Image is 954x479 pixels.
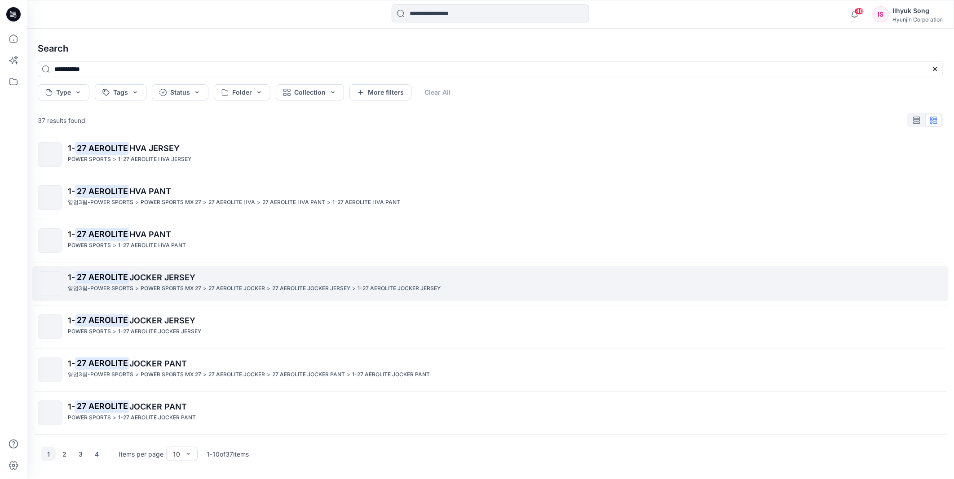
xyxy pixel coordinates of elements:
[68,155,111,164] p: POWER SPORTS
[113,413,116,422] p: >
[68,413,111,422] p: POWER SPORTS
[129,187,171,196] span: HVA PANT
[332,198,400,207] p: 1-27 AEROLITE HVA PANT
[41,447,56,461] button: 1
[118,413,196,422] p: 1-27 AEROLITE JOCKER PANT
[347,370,350,379] p: >
[75,400,129,413] mark: 27 AEROLITE
[129,230,171,239] span: HVA PANT
[32,223,949,258] a: 1-27 AEROLITEHVA PANTPOWER SPORTS>1-27 AEROLITE HVA PANT
[32,352,949,388] a: 1-27 AEROLITEJOCKER PANT영업3팀-POWER SPORTS>POWER SPORTS MX 27>27 AEROLITE JOCKER>27 AEROLITE JOCKE...
[129,273,195,282] span: JOCKER JERSEY
[141,198,201,207] p: POWER SPORTS MX 27
[75,314,129,327] mark: 27 AEROLITE
[57,447,72,461] button: 2
[208,198,255,207] p: 27 AEROLITE HVA
[129,402,187,411] span: JOCKER PANT
[31,36,950,61] h4: Search
[141,370,201,379] p: POWER SPORTS MX 27
[68,370,133,379] p: 영업3팀-POWER SPORTS
[135,284,139,293] p: >
[113,155,116,164] p: >
[75,357,129,370] mark: 27 AEROLITE
[119,449,163,459] p: Items per page
[267,370,270,379] p: >
[32,180,949,215] a: 1-27 AEROLITEHVA PANT영업3팀-POWER SPORTS>POWER SPORTS MX 27>27 AEROLITE HVA>27 AEROLITE HVA PANT>1-...
[32,137,949,172] a: 1-27 AEROLITEHVA JERSEYPOWER SPORTS>1-27 AEROLITE HVA JERSEY
[352,370,430,379] p: 1-27 AEROLITE JOCKER PANT
[118,241,186,250] p: 1-27 AEROLITE HVA PANT
[68,359,75,368] span: 1-
[276,84,344,100] button: Collection
[203,370,207,379] p: >
[68,327,111,336] p: POWER SPORTS
[68,284,133,293] p: 영업3팀-POWER SPORTS
[135,370,139,379] p: >
[129,359,187,368] span: JOCKER PANT
[38,116,85,125] p: 37 results found
[32,395,949,431] a: 1-27 AEROLITEJOCKER PANTPOWER SPORTS>1-27 AEROLITE JOCKER PANT
[38,84,89,100] button: Type
[68,198,133,207] p: 영업3팀-POWER SPORTS
[68,230,75,239] span: 1-
[75,185,129,197] mark: 27 AEROLITE
[214,84,270,100] button: Folder
[152,84,208,100] button: Status
[113,327,116,336] p: >
[203,198,207,207] p: >
[129,144,180,153] span: HVA JERSEY
[892,16,943,23] div: Hyunjin Corporation
[358,284,441,293] p: 1-27 AEROLITE JOCKER JERSEY
[203,284,207,293] p: >
[208,284,265,293] p: 27 AEROLITE JOCKER
[141,284,201,293] p: POWER SPORTS MX 27
[74,447,88,461] button: 3
[118,155,191,164] p: 1-27 AEROLITE HVA JERSEY
[873,6,889,22] div: IS
[352,284,356,293] p: >
[267,284,270,293] p: >
[68,402,75,411] span: 1-
[75,142,129,154] mark: 27 AEROLITE
[327,198,331,207] p: >
[272,370,345,379] p: 27 AEROLITE JOCKER PANT
[349,84,411,100] button: More filters
[272,284,350,293] p: 27 AEROLITE JOCKER JERSEY
[173,449,180,459] div: 10
[90,447,104,461] button: 4
[854,8,864,15] span: 48
[892,5,943,16] div: Ilhyuk Song
[135,198,139,207] p: >
[32,309,949,344] a: 1-27 AEROLITEJOCKER JERSEYPOWER SPORTS>1-27 AEROLITE JOCKER JERSEY
[68,316,75,325] span: 1-
[113,241,116,250] p: >
[207,449,249,459] p: 1 - 10 of 37 items
[68,241,111,250] p: POWER SPORTS
[32,266,949,301] a: 1-27 AEROLITEJOCKER JERSEY영업3팀-POWER SPORTS>POWER SPORTS MX 27>27 AEROLITE JOCKER>27 AEROLITE JOC...
[208,370,265,379] p: 27 AEROLITE JOCKER
[68,144,75,153] span: 1-
[257,198,261,207] p: >
[118,327,201,336] p: 1-27 AEROLITE JOCKER JERSEY
[68,273,75,282] span: 1-
[75,271,129,283] mark: 27 AEROLITE
[68,187,75,196] span: 1-
[75,228,129,240] mark: 27 AEROLITE
[262,198,325,207] p: 27 AEROLITE HVA PANT
[129,316,195,325] span: JOCKER JERSEY
[95,84,146,100] button: Tags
